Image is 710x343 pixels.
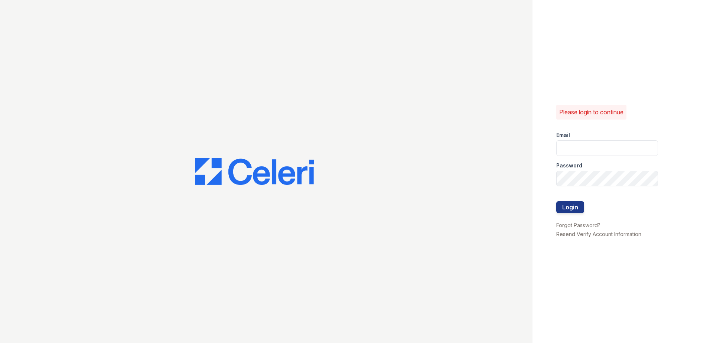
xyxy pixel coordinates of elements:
button: Login [556,201,584,213]
p: Please login to continue [559,108,623,117]
label: Email [556,131,570,139]
a: Resend Verify Account Information [556,231,641,237]
a: Forgot Password? [556,222,600,228]
label: Password [556,162,582,169]
img: CE_Logo_Blue-a8612792a0a2168367f1c8372b55b34899dd931a85d93a1a3d3e32e68fde9ad4.png [195,158,314,185]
